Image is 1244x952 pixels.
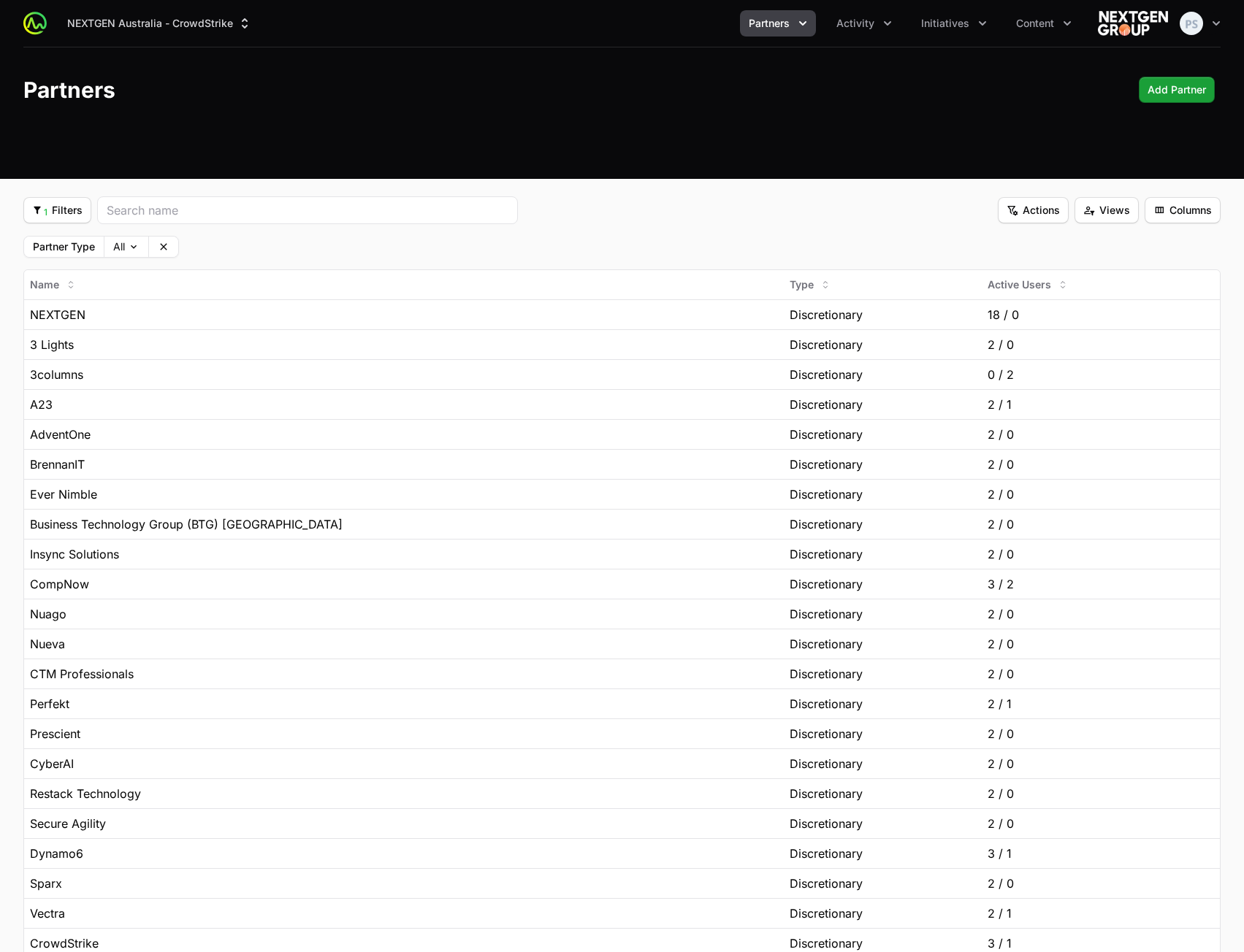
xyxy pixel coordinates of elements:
span: 3 Lights [30,336,74,353]
span: Initiatives [921,16,969,31]
span: Vectra [30,905,65,922]
span: Name [30,277,59,292]
span: Discretionary [790,695,863,713]
span: Insync Solutions [30,545,119,563]
span: 2 / 0 [988,635,1014,653]
span: 18 / 0 [988,306,1019,323]
button: Initiatives [912,10,996,37]
span: BrennanIT [30,456,85,473]
span: Secure Agility [30,815,106,832]
span: Discretionary [790,396,863,413]
span: 2 / 0 [988,665,1014,683]
span: 2 / 1 [988,905,1012,922]
div: Activity menu [828,10,901,37]
span: Discretionary [790,845,863,862]
span: CTM Professionals [30,665,134,683]
h1: Partners [23,77,115,103]
span: 3 / 1 [988,934,1012,952]
span: Type [790,277,814,292]
button: Active Users [979,273,1077,296]
span: Restack Technology [30,785,141,802]
span: Discretionary [790,426,863,443]
span: Views [1083,201,1130,219]
span: Discretionary [790,605,863,623]
span: Discretionary [790,875,863,892]
span: 2 / 0 [988,485,1014,503]
span: Dynamo6 [30,845,83,862]
span: NEXTGEN [30,306,85,323]
span: Business Technology Group (BTG) [GEOGRAPHIC_DATA] [30,515,343,533]
span: 2 / 0 [988,815,1014,832]
button: Add Partner [1139,77,1215,103]
div: Main navigation [47,10,1080,37]
span: CompNow [30,575,89,593]
div: Primary actions [1139,77,1215,103]
span: Ever Nimble [30,485,97,503]
span: Columns [1153,201,1212,219]
span: Actions [1007,201,1060,219]
span: Discretionary [790,366,863,383]
span: 2 / 0 [988,725,1014,742]
span: CyberAI [30,755,74,772]
span: Perfekt [30,695,69,713]
span: 0 / 2 [988,366,1014,383]
span: Discretionary [790,336,863,353]
span: CrowdStrike [30,934,99,952]
button: Columns [1145,197,1221,223]
img: ActivitySource [23,12,47,35]
span: 3 / 2 [988,575,1014,593]
sub: 1 [44,208,47,217]
span: Discretionary [790,575,863,593]
span: Discretionary [790,456,863,473]
span: 2 / 0 [988,785,1014,802]
span: Discretionary [790,725,863,742]
span: 2 / 0 [988,336,1014,353]
span: Discretionary [790,934,863,952]
span: Discretionary [790,815,863,832]
span: Discretionary [790,545,863,563]
span: Nuago [30,605,66,623]
span: Active Users [988,277,1051,292]
button: Filter options [998,197,1069,223]
span: Discretionary [790,755,863,772]
span: 2 / 1 [988,695,1012,713]
span: 2 / 0 [988,456,1014,473]
div: Initiatives menu [912,10,996,37]
span: Discretionary [790,306,863,323]
span: Filters [32,201,83,219]
span: 2 / 0 [988,515,1014,533]
span: Add Partner [1148,81,1206,99]
button: Name [21,273,85,296]
span: Nueva [30,635,65,653]
span: Sparx [30,875,62,892]
span: Activity [836,16,874,31]
button: Activity [828,10,901,37]
span: 2 / 0 [988,545,1014,563]
span: Content [1016,16,1054,31]
button: Partners [740,10,816,37]
img: Peter Spillane [1180,12,1203,35]
span: 2 / 1 [988,396,1012,413]
button: NEXTGEN Australia - CrowdStrike [58,10,261,37]
button: Views [1075,197,1139,223]
span: AdventOne [30,426,91,443]
span: 2 / 0 [988,875,1014,892]
div: Partners menu [740,10,816,37]
span: 2 / 0 [988,605,1014,623]
button: Content [1007,10,1080,37]
input: Search name [107,201,508,219]
span: Prescient [30,725,80,742]
span: Discretionary [790,785,863,802]
img: NEXTGEN Australia [1098,9,1168,38]
span: 2 / 0 [988,755,1014,772]
span: 3columns [30,366,83,383]
label: Partner Type [33,242,95,252]
span: Discretionary [790,485,863,503]
span: A23 [30,396,53,413]
span: Partners [749,16,790,31]
button: Type [781,273,840,296]
span: Discretionary [790,515,863,533]
div: Content menu [1007,10,1080,37]
span: Discretionary [790,905,863,922]
button: Filter options [23,197,91,223]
